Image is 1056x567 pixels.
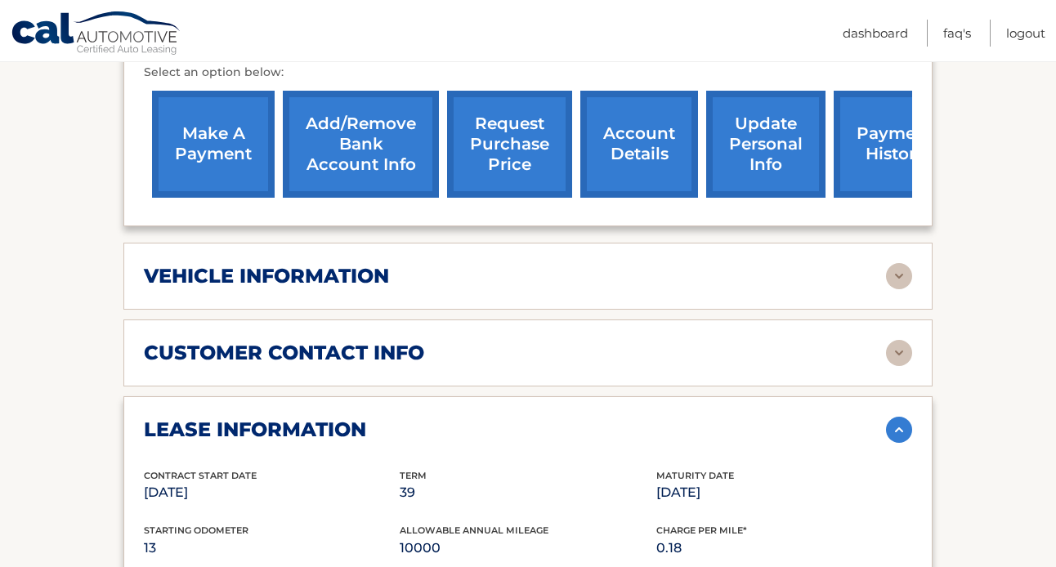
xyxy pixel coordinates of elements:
a: make a payment [152,91,275,198]
h2: customer contact info [144,341,424,365]
h2: lease information [144,417,366,442]
h2: vehicle information [144,264,389,288]
span: Charge Per Mile* [656,525,747,536]
p: 10000 [400,537,656,560]
span: Maturity Date [656,470,734,481]
span: Term [400,470,427,481]
a: Dashboard [843,20,908,47]
a: FAQ's [943,20,971,47]
p: [DATE] [144,481,400,504]
p: 39 [400,481,656,504]
a: Logout [1006,20,1045,47]
a: payment history [834,91,956,198]
a: Cal Automotive [11,11,182,58]
img: accordion-rest.svg [886,263,912,289]
img: accordion-rest.svg [886,340,912,366]
p: [DATE] [656,481,912,504]
a: request purchase price [447,91,572,198]
p: Select an option below: [144,63,912,83]
a: account details [580,91,698,198]
a: Add/Remove bank account info [283,91,439,198]
img: accordion-active.svg [886,417,912,443]
span: Allowable Annual Mileage [400,525,548,536]
span: Starting Odometer [144,525,248,536]
span: Contract Start Date [144,470,257,481]
p: 0.18 [656,537,912,560]
p: 13 [144,537,400,560]
a: update personal info [706,91,826,198]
